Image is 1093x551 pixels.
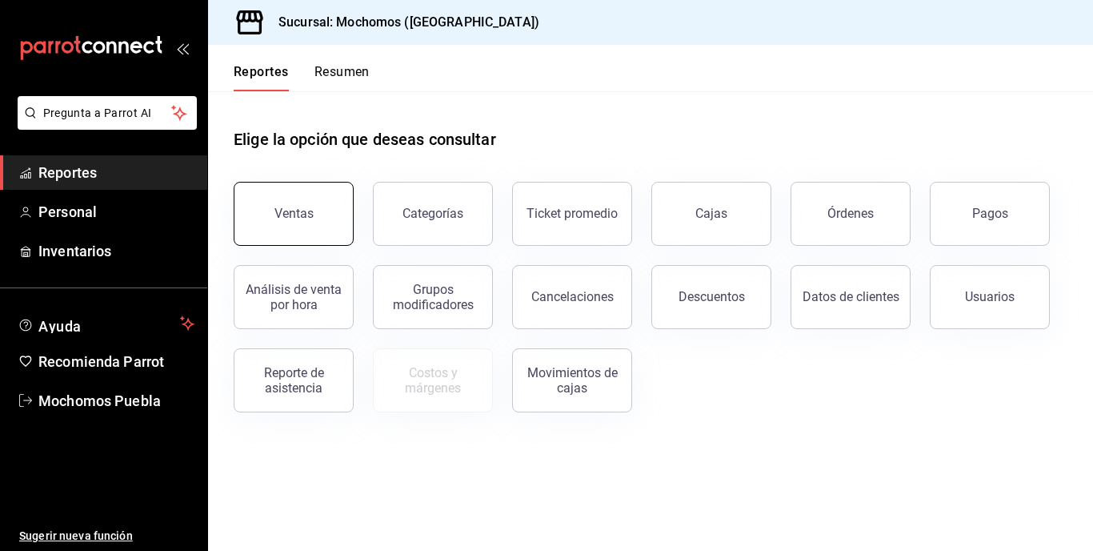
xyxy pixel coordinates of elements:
span: Pregunta a Parrot AI [43,105,172,122]
button: Datos de clientes [791,265,911,329]
button: Pregunta a Parrot AI [18,96,197,130]
button: Reporte de asistencia [234,348,354,412]
a: Pregunta a Parrot AI [11,116,197,133]
font: Inventarios [38,243,111,259]
div: Costos y márgenes [383,365,482,396]
font: Personal [38,203,97,220]
button: open_drawer_menu [176,42,189,54]
div: Pagos [972,206,1008,221]
button: Usuarios [930,265,1050,329]
div: Categorías [402,206,463,221]
div: Ticket promedio [526,206,618,221]
font: Recomienda Parrot [38,353,164,370]
div: Reporte de asistencia [244,365,343,396]
button: Grupos modificadores [373,265,493,329]
div: Descuentos [679,289,745,304]
div: Órdenes [827,206,874,221]
font: Reportes [38,164,97,181]
div: Ventas [274,206,314,221]
button: Ticket promedio [512,182,632,246]
div: Grupos modificadores [383,282,482,312]
h3: Sucursal: Mochomos ([GEOGRAPHIC_DATA]) [266,13,539,32]
font: Mochomos Puebla [38,392,161,409]
button: Ventas [234,182,354,246]
div: Movimientos de cajas [522,365,622,396]
button: Pagos [930,182,1050,246]
div: Usuarios [965,289,1015,304]
font: Reportes [234,64,289,80]
button: Resumen [314,64,370,91]
span: Ayuda [38,314,174,333]
div: Análisis de venta por hora [244,282,343,312]
button: Categorías [373,182,493,246]
a: Cajas [651,182,771,246]
button: Cancelaciones [512,265,632,329]
div: Pestañas de navegación [234,64,370,91]
h1: Elige la opción que deseas consultar [234,127,496,151]
button: Contrata inventarios para ver este reporte [373,348,493,412]
button: Descuentos [651,265,771,329]
div: Datos de clientes [803,289,899,304]
button: Movimientos de cajas [512,348,632,412]
font: Sugerir nueva función [19,529,133,542]
button: Órdenes [791,182,911,246]
div: Cancelaciones [531,289,614,304]
div: Cajas [695,204,728,223]
button: Análisis de venta por hora [234,265,354,329]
